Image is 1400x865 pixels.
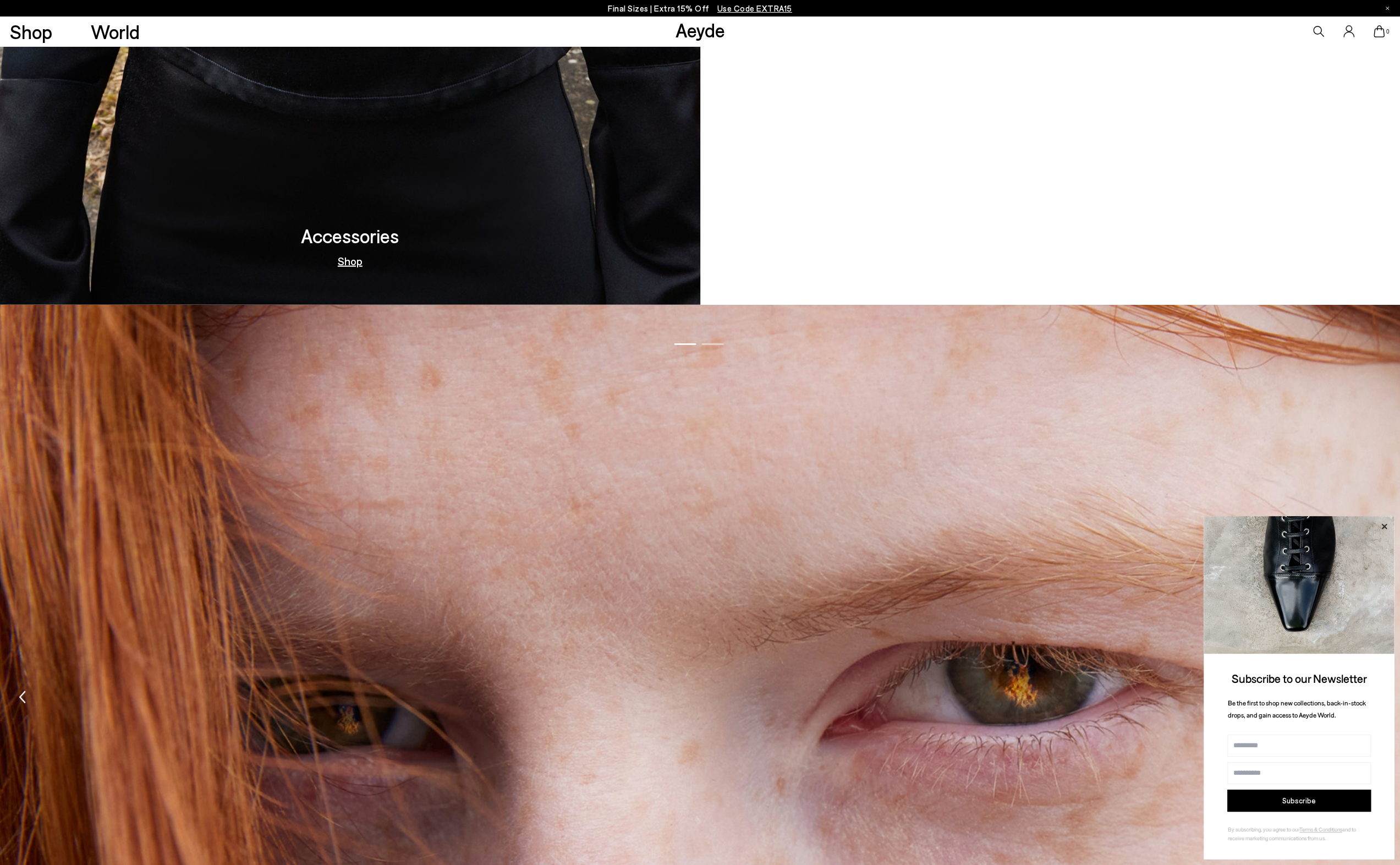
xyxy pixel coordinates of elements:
[701,343,723,345] span: Go to slide 2
[19,685,26,713] div: Previous slide
[301,226,399,245] h3: Accessories
[1228,826,1299,833] span: By subscribing, you agree to our
[1204,516,1394,654] img: ca3f721fb6ff708a270709c41d776025.jpg
[675,18,724,41] a: Aeyde
[1374,25,1385,37] a: 0
[1299,826,1342,833] a: Terms & Conditions
[674,343,696,345] span: Go to slide 1
[717,3,792,13] span: Navigate to /collections/ss25-final-sizes
[338,255,363,266] a: Shop
[1228,699,1366,719] span: Be the first to shop new collections, back-in-stock drops, and gain access to Aeyde World.
[975,226,1125,245] h3: Moccasin Capsule
[1385,29,1390,35] span: 0
[1232,671,1367,685] span: Subscribe to our Newsletter
[608,2,792,15] p: Final Sizes | Extra 15% Off
[91,22,140,41] a: World
[1029,255,1072,266] a: Out Now
[1227,790,1371,812] button: Subscribe
[10,22,52,41] a: Shop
